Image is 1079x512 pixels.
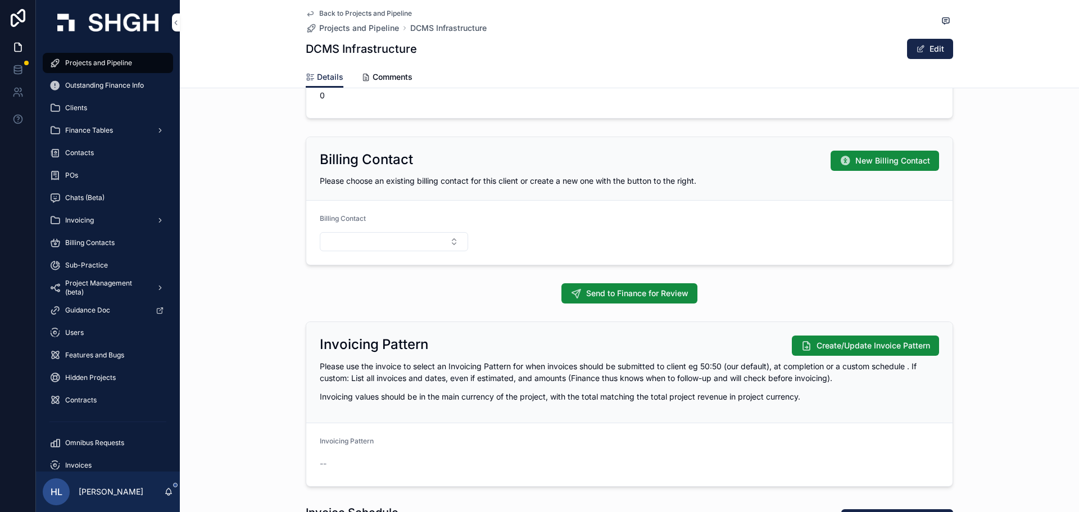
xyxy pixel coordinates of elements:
span: Back to Projects and Pipeline [319,9,412,18]
img: App logo [57,13,158,31]
p: Invoicing values should be in the main currency of the project, with the total matching the total... [320,391,939,402]
span: Features and Bugs [65,351,124,360]
p: Please use the invoice to select an Invoicing Pattern for when invoices should be submitted to cl... [320,360,939,384]
span: Contracts [65,396,97,405]
div: scrollable content [36,45,180,472]
button: Select Button [320,232,468,251]
span: Finance Tables [65,126,113,135]
span: Omnibus Requests [65,438,124,447]
span: Chats (Beta) [65,193,105,202]
span: Clients [65,103,87,112]
button: Create/Update Invoice Pattern [792,336,939,356]
a: Clients [43,98,173,118]
p: [PERSON_NAME] [79,486,143,497]
a: Users [43,323,173,343]
a: Contracts [43,390,173,410]
h2: Billing Contact [320,151,413,169]
span: Users [65,328,84,337]
span: Comments [373,71,412,83]
a: Details [306,67,343,88]
span: Projects and Pipeline [319,22,399,34]
span: Invoices [65,461,92,470]
a: Projects and Pipeline [306,22,399,34]
a: Billing Contacts [43,233,173,253]
a: Finance Tables [43,120,173,141]
span: Contacts [65,148,94,157]
span: 0 [320,90,468,101]
span: Invoicing Pattern [320,437,374,445]
span: Hidden Projects [65,373,116,382]
span: Billing Contacts [65,238,115,247]
span: New Billing Contact [855,155,930,166]
span: Send to Finance for Review [586,288,688,299]
span: Please choose an existing billing contact for this client or create a new one with the button to ... [320,176,696,185]
a: DCMS Infrastructure [410,22,487,34]
a: Projects and Pipeline [43,53,173,73]
button: Send to Finance for Review [561,283,697,303]
a: Contacts [43,143,173,163]
a: Invoicing [43,210,173,230]
span: Guidance Doc [65,306,110,315]
span: POs [65,171,78,180]
span: Outstanding Finance Info [65,81,144,90]
a: Chats (Beta) [43,188,173,208]
span: Details [317,71,343,83]
a: Guidance Doc [43,300,173,320]
h1: DCMS Infrastructure [306,41,417,57]
span: Create/Update Invoice Pattern [817,340,930,351]
a: Project Management (beta) [43,278,173,298]
a: Hidden Projects [43,368,173,388]
button: New Billing Contact [831,151,939,171]
h2: Invoicing Pattern [320,336,428,354]
span: HL [51,485,62,499]
button: Edit [907,39,953,59]
a: Features and Bugs [43,345,173,365]
a: Invoices [43,455,173,475]
a: Omnibus Requests [43,433,173,453]
span: Sub-Practice [65,261,108,270]
span: Projects and Pipeline [65,58,132,67]
a: Back to Projects and Pipeline [306,9,412,18]
a: POs [43,165,173,185]
a: Outstanding Finance Info [43,75,173,96]
span: Invoicing [65,216,94,225]
span: Project Management (beta) [65,279,147,297]
span: -- [320,458,327,469]
a: Sub-Practice [43,255,173,275]
span: Billing Contact [320,214,366,223]
a: Comments [361,67,412,89]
